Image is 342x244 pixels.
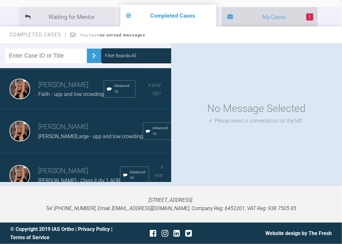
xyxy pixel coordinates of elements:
input: Enter Case ID or Title [5,49,87,63]
span: a year ago [154,164,163,186]
li: Waiting for Mentor [19,7,115,27]
a: Website design by The Fresh [265,230,332,236]
span: Faith - upp and low crowding [38,91,104,97]
span: a year ago [148,82,161,96]
h3: [PERSON_NAME] [38,80,104,91]
h3: [PERSON_NAME] [38,122,143,132]
span: Completed Cases [10,32,66,38]
img: chevronRight.28bd32b0.svg [89,51,99,61]
span: [PERSON_NAME] - Class II div 1 AOB [38,177,120,184]
div: Filter Boards: All [105,52,136,59]
strong: no unread messages [100,33,145,37]
div: No Message Selected [207,100,306,117]
img: Emma Wall [10,79,30,99]
li: My Cases [222,7,317,27]
span: Advanced 10 [114,83,133,95]
a: Terms of Service [10,234,49,240]
span: [PERSON_NAME]Large - upp and low crowding [38,133,143,139]
span: You have [80,33,145,37]
span: Advanced 10 [130,169,146,181]
div: © Copyright 2019 IAS Ortho | | [10,225,118,241]
img: Emma Wall [10,165,30,185]
span: 5 [306,13,313,20]
li: Completed Cases [120,5,216,27]
h3: [PERSON_NAME] [38,166,120,177]
span: Advanced 10 [152,125,169,137]
p: [STREET_ADDRESS]. Tel: [PHONE_NUMBER], Email: [EMAIL_ADDRESS][DOMAIN_NAME], Company Reg: 6452201,... [10,196,332,212]
img: Emma Wall [10,121,30,141]
a: Privacy Policy [78,226,110,232]
div: Please select a conversation on the left. [209,117,303,125]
